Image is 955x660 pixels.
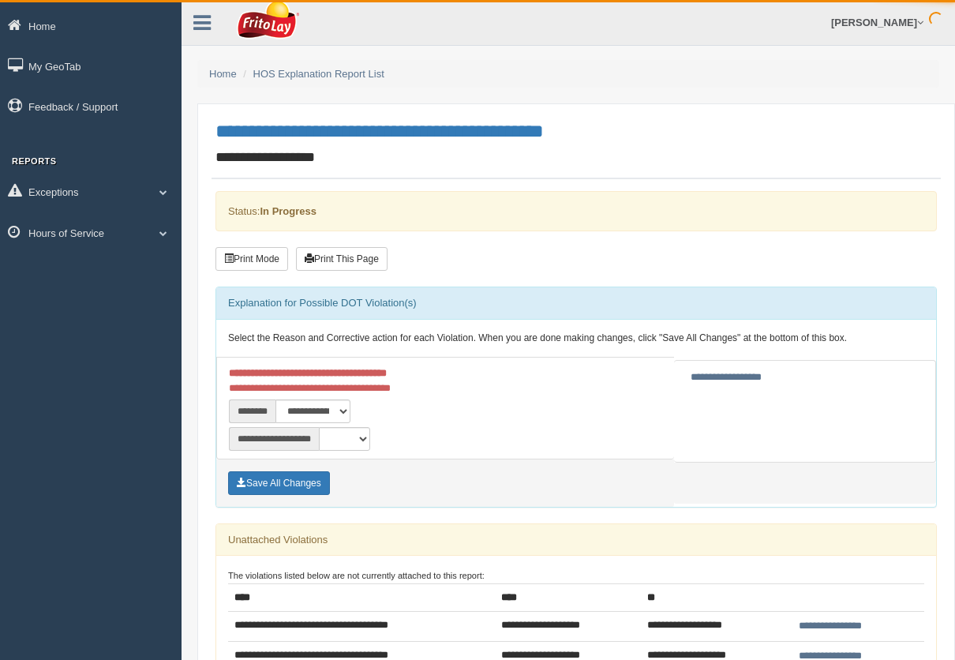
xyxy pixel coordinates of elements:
button: Save [228,471,330,495]
div: Select the Reason and Corrective action for each Violation. When you are done making changes, cli... [216,320,936,358]
div: Explanation for Possible DOT Violation(s) [216,287,936,319]
div: Unattached Violations [216,524,936,556]
small: The violations listed below are not currently attached to this report: [228,571,485,580]
a: Home [209,68,237,80]
div: Status: [215,191,937,231]
strong: In Progress [260,205,316,217]
a: HOS Explanation Report List [253,68,384,80]
button: Print This Page [296,247,388,271]
button: Print Mode [215,247,288,271]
